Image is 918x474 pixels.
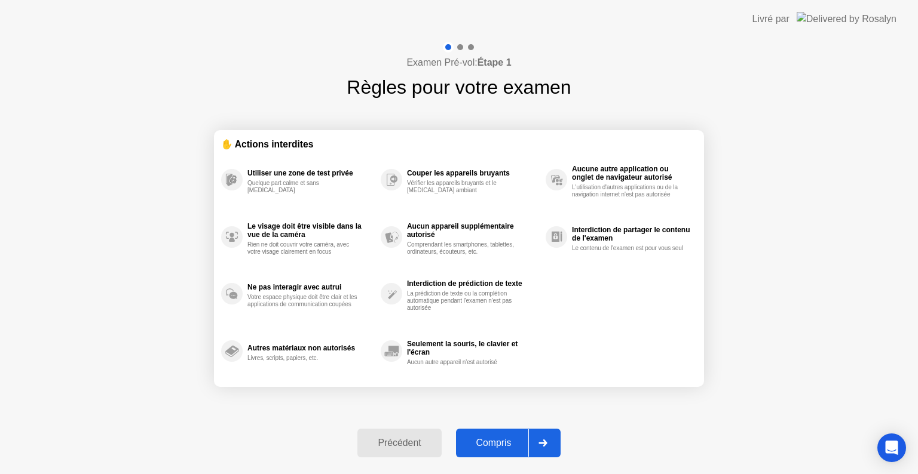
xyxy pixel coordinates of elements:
h4: Examen Pré-vol: [406,56,511,70]
div: Rien ne doit couvrir votre caméra, avec votre visage clairement en focus [247,241,360,256]
div: Le contenu de l'examen est pour vous seul [572,245,685,252]
div: Couper les appareils bruyants [407,169,540,177]
div: Interdiction de partager le contenu de l'examen [572,226,691,242]
h1: Règles pour votre examen [347,73,571,101]
div: Interdiction de prédiction de texte [407,279,540,288]
div: Précédent [361,438,437,448]
div: Livré par [752,12,790,26]
div: Aucune autre application ou onglet de navigateur autorisé [572,165,691,181]
div: ✋ Actions interdites [221,137,697,151]
div: Open Intercom Messenger [877,433,906,462]
div: L'utilisation d'autres applications ou de la navigation internet n'est pas autorisée [572,184,685,198]
div: Quelque part calme et sans [MEDICAL_DATA] [247,180,360,194]
button: Compris [456,429,561,457]
div: Livres, scripts, papiers, etc. [247,355,360,362]
div: Vérifier les appareils bruyants et le [MEDICAL_DATA] ambiant [407,180,520,194]
div: Aucun appareil supplémentaire autorisé [407,222,540,239]
div: Compris [460,438,528,448]
div: Seulement la souris, le clavier et l'écran [407,340,540,356]
div: Ne pas interagir avec autrui [247,283,375,291]
button: Précédent [357,429,441,457]
div: La prédiction de texte ou la complétion automatique pendant l'examen n'est pas autorisée [407,290,520,312]
div: Votre espace physique doit être clair et les applications de communication coupées [247,294,360,308]
div: Le visage doit être visible dans la vue de la caméra [247,222,375,239]
b: Étape 1 [478,57,512,67]
div: Comprendant les smartphones, tablettes, ordinateurs, écouteurs, etc. [407,241,520,256]
div: Aucun autre appareil n'est autorisé [407,359,520,366]
div: Utiliser une zone de test privée [247,169,375,177]
img: Delivered by Rosalyn [797,12,896,26]
div: Autres matériaux non autorisés [247,344,375,352]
